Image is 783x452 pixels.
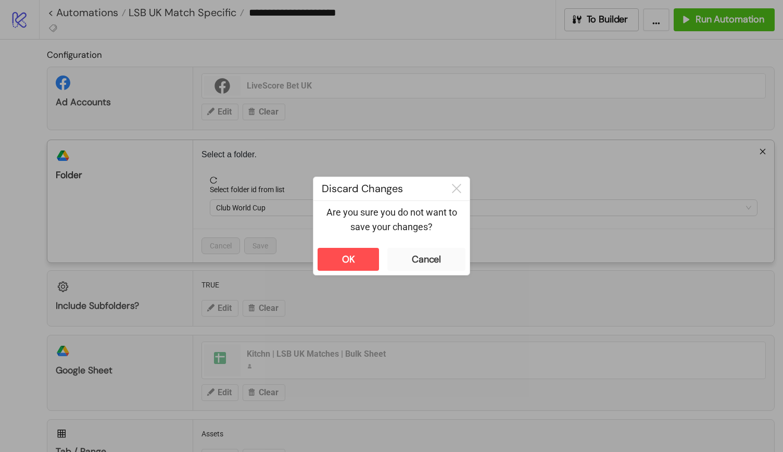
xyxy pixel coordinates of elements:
div: OK [342,254,355,266]
button: OK [318,248,379,271]
button: Cancel [387,248,465,271]
div: Discard Changes [313,177,444,200]
p: Are you sure you do not want to save your changes? [322,205,461,235]
div: Cancel [412,254,441,266]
